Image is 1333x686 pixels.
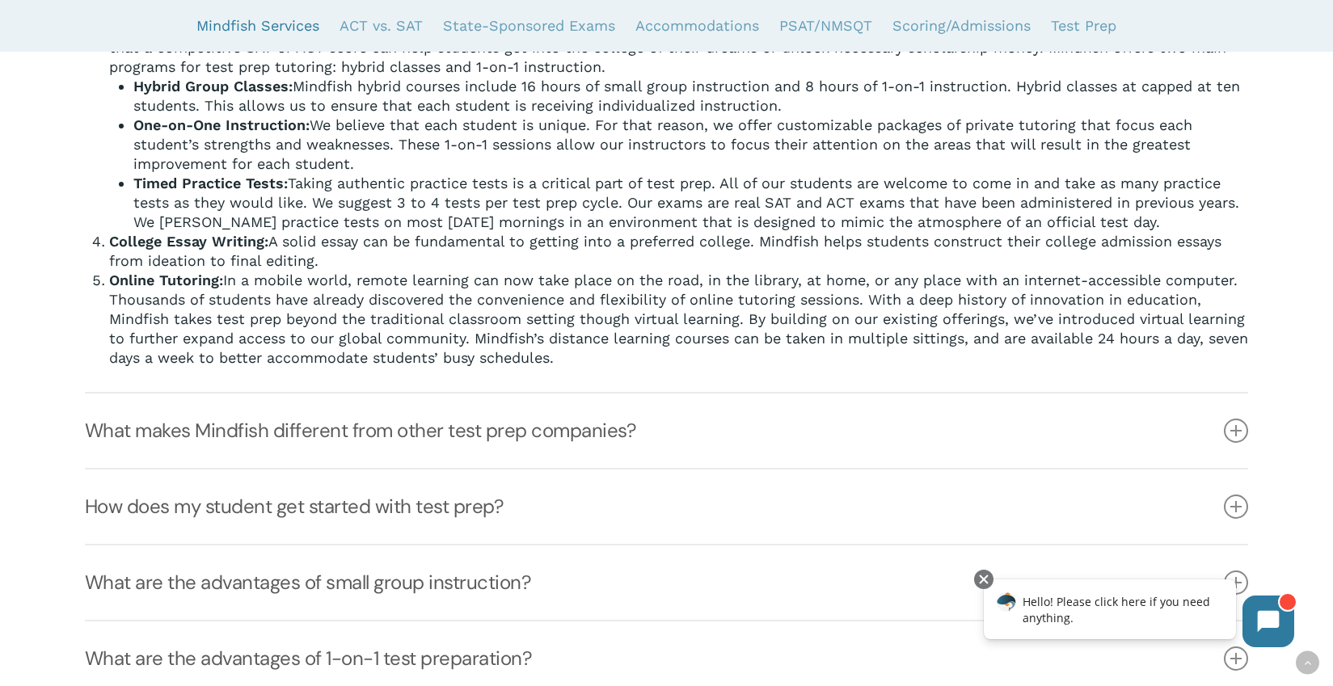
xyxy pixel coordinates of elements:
[133,77,1248,116] li: Mindfish hybrid courses include 16 hours of small group instruction and 8 hours of 1-on-1 instruc...
[133,116,1248,174] li: We believe that each student is unique. For that reason, we offer customizable packages of privat...
[109,19,1248,232] li: Mindfish offers a complete ACT/SAT prep guide for parents to ensure that they are making the best...
[85,545,1248,620] a: What are the advantages of small group instruction?
[109,232,1248,271] li: A solid essay can be fundamental to getting into a preferred college. Mindfish helps students con...
[85,394,1248,468] a: What makes Mindfish different from other test prep companies?
[109,271,223,288] strong: Online Tutoring:
[85,469,1248,544] a: How does my student get started with test prep?
[133,116,310,133] strong: One-on-One Instruction:
[967,566,1310,663] iframe: Chatbot
[133,174,1248,232] li: Taking authentic practice tests is a critical part of test prep. All of our students are welcome ...
[109,271,1248,368] li: In a mobile world, remote learning can now take place on the road, in the library, at home, or an...
[133,78,293,95] strong: Hybrid Group Classes:
[109,233,268,250] strong: College Essay Writing:
[133,175,288,191] strong: Timed Practice Tests:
